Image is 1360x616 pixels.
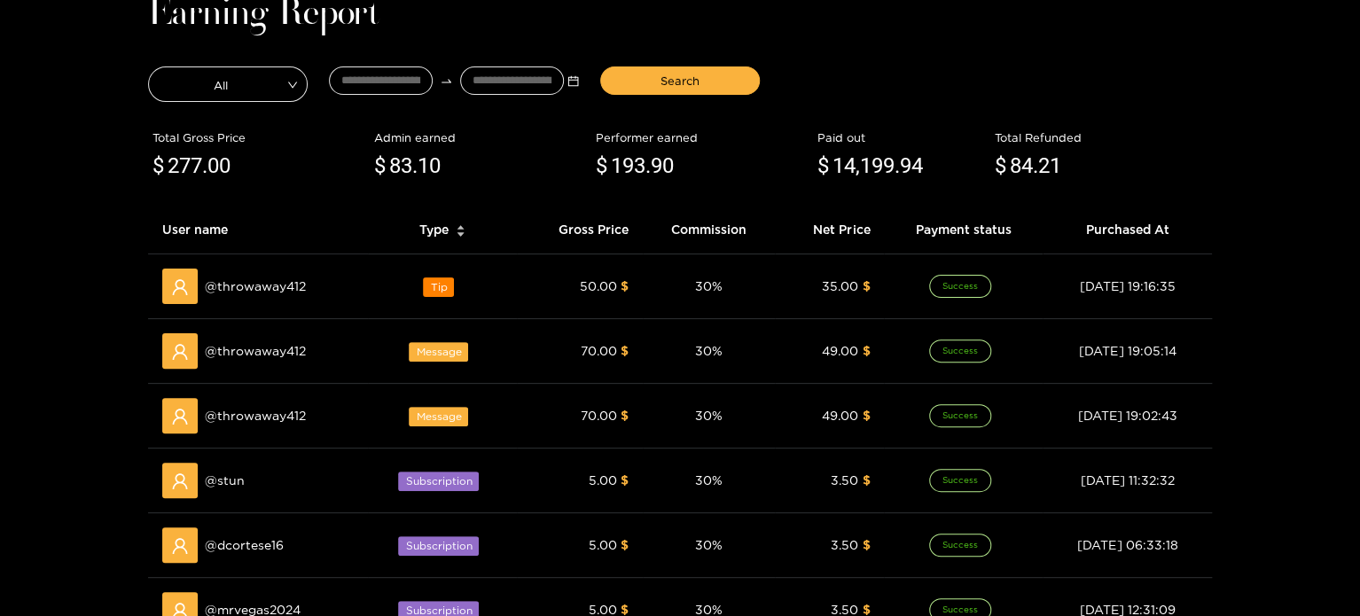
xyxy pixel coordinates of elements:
span: $ [862,473,870,487]
span: $ [152,150,164,183]
span: [DATE] 19:16:35 [1080,279,1176,292]
th: Commission [643,206,776,254]
span: $ [862,344,870,357]
span: caret-up [456,222,465,232]
span: .94 [895,153,923,178]
span: @ throwaway412 [205,341,306,361]
span: 277 [168,153,202,178]
span: [DATE] 12:31:09 [1080,603,1176,616]
h1: Earning Report [148,2,1212,27]
span: $ [621,603,629,616]
span: Subscription [398,536,479,556]
span: @ dcortese16 [205,535,284,555]
span: 70.00 [581,344,617,357]
span: 84 [1010,153,1033,178]
span: All [149,72,307,97]
span: Success [929,275,991,298]
span: 49.00 [822,344,858,357]
span: $ [995,150,1006,183]
span: $ [817,150,829,183]
span: $ [621,344,629,357]
span: $ [621,409,629,422]
span: $ [621,538,629,551]
div: Admin earned [374,129,587,146]
span: Success [929,534,991,557]
span: @ throwaway412 [205,277,306,296]
span: 30 % [695,538,723,551]
span: 70.00 [581,409,617,422]
span: 3.50 [831,603,858,616]
span: 14,199 [832,153,895,178]
span: $ [621,279,629,292]
span: .10 [412,153,441,178]
span: 49.00 [822,409,858,422]
span: 5.00 [589,473,617,487]
span: 35.00 [822,279,858,292]
span: user [171,278,189,296]
span: [DATE] 11:32:32 [1081,473,1175,487]
span: user [171,408,189,425]
span: to [440,74,453,88]
span: 30 % [695,603,723,616]
span: 83 [389,153,412,178]
div: Paid out [817,129,986,146]
span: 30 % [695,344,723,357]
span: [DATE] 19:05:14 [1079,344,1176,357]
span: 30 % [695,409,723,422]
span: user [171,343,189,361]
span: @ stun [205,471,245,490]
th: User name [148,206,368,254]
div: Performer earned [596,129,809,146]
span: 3.50 [831,473,858,487]
span: $ [374,150,386,183]
span: [DATE] 06:33:18 [1077,538,1177,551]
span: Success [929,469,991,492]
span: Tip [423,277,454,297]
div: Total Refunded [995,129,1208,146]
span: Search [660,72,700,90]
span: Type [419,220,449,239]
span: $ [862,409,870,422]
span: .90 [645,153,674,178]
span: Success [929,339,991,363]
span: $ [862,603,870,616]
span: 193 [611,153,645,178]
span: Success [929,404,991,427]
div: Total Gross Price [152,129,365,146]
span: Subscription [398,472,479,491]
span: 5.00 [589,538,617,551]
th: Payment status [884,206,1043,254]
span: $ [862,279,870,292]
span: caret-down [456,230,465,239]
span: $ [596,150,607,183]
button: Search [600,66,760,95]
span: 30 % [695,473,723,487]
span: Message [409,342,468,362]
span: 3.50 [831,538,858,551]
span: 50.00 [580,279,617,292]
span: .00 [202,153,231,178]
span: swap-right [440,74,453,88]
th: Purchased At [1043,206,1212,254]
span: user [171,537,189,555]
th: Gross Price [517,206,643,254]
th: Net Price [775,206,884,254]
span: 30 % [695,279,723,292]
span: 5.00 [589,603,617,616]
span: $ [862,538,870,551]
span: @ throwaway412 [205,406,306,425]
span: .21 [1033,153,1061,178]
span: Message [409,407,468,426]
span: $ [621,473,629,487]
span: user [171,472,189,490]
span: [DATE] 19:02:43 [1078,409,1177,422]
